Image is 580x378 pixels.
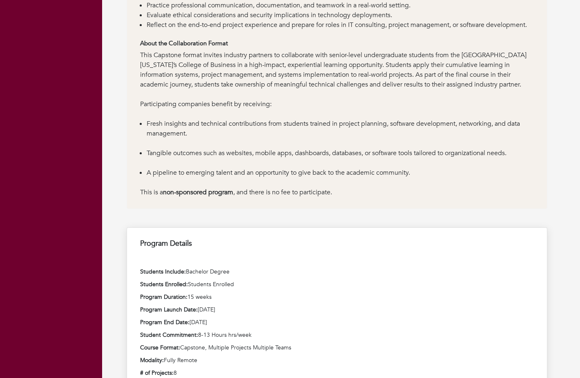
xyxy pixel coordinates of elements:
[163,188,233,197] strong: non-sponsored program
[140,331,534,339] p: 8-13 Hours hrs/week
[140,280,188,288] span: Students Enrolled:
[140,239,534,248] h6: Program Details
[140,187,534,197] div: This is a , and there is no fee to participate.
[140,99,534,119] div: Participating companies benefit by receiving:
[140,293,187,301] span: Program Duration:
[140,356,534,365] p: Fully Remote
[140,318,534,327] p: [DATE]
[147,10,534,20] li: Evaluate ethical considerations and security implications in technology deployments.
[147,119,534,148] li: Fresh insights and technical contributions from students trained in project planning, software de...
[147,168,534,187] li: A pipeline to emerging talent and an opportunity to give back to the academic community.
[140,40,534,47] h6: About the Collaboration Format
[140,369,534,377] p: 8
[140,267,534,276] p: Bachelor Degree
[140,331,198,339] span: Student Commitment:
[140,306,198,314] span: Program Launch Date:
[140,50,534,99] div: This Capstone format invites industry partners to collaborate with senior-level undergraduate stu...
[140,293,534,301] p: 15 weeks
[140,344,180,351] span: Course Format:
[147,148,534,168] li: Tangible outcomes such as websites, mobile apps, dashboards, databases, or software tools tailore...
[140,268,186,276] span: Students Include:
[147,0,534,10] li: Practice professional communication, documentation, and teamwork in a real-world setting.
[140,343,534,352] p: Capstone, Multiple Projects Multiple Teams
[140,280,534,289] p: Students Enrolled
[140,318,190,326] span: Program End Date:
[147,20,534,30] li: Reflect on the end-to-end project experience and prepare for roles in IT consulting, project mana...
[140,369,174,377] span: # of Projects:
[140,356,164,364] span: Modality:
[140,305,534,314] p: [DATE]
